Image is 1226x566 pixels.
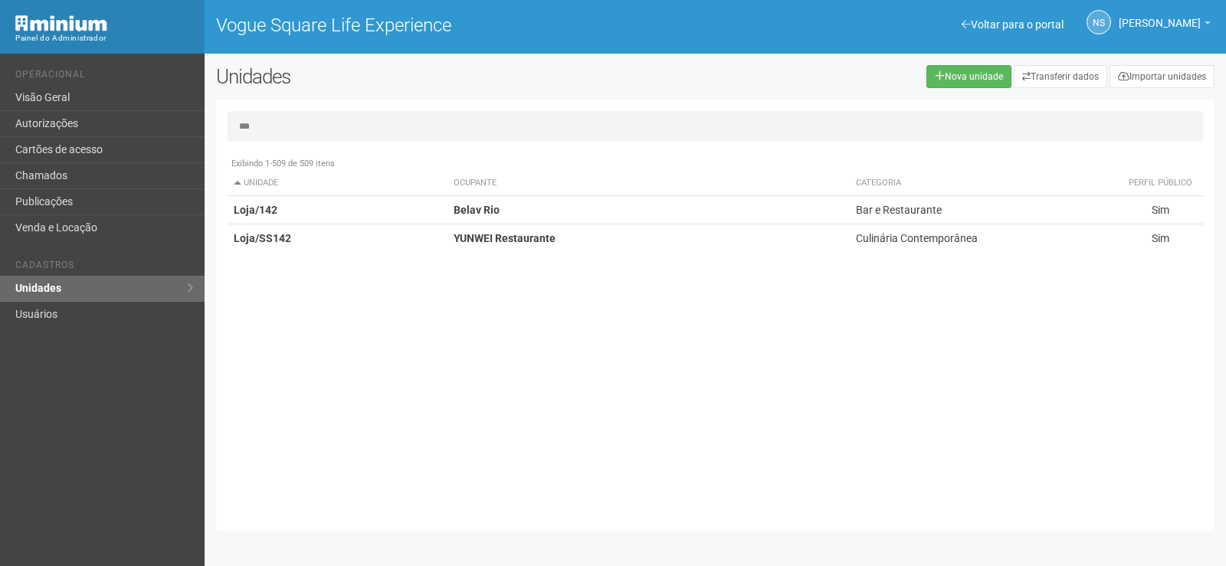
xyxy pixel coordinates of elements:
[962,18,1064,31] a: Voltar para o portal
[1119,19,1211,31] a: [PERSON_NAME]
[1117,171,1203,196] th: Perfil público: activate to sort column ascending
[1087,10,1111,34] a: NS
[234,232,291,244] strong: Loja/SS142
[1152,204,1169,216] span: Sim
[15,31,193,45] div: Painel do Administrador
[850,224,1118,253] td: Culinária Contemporânea
[15,69,193,85] li: Operacional
[850,196,1118,224] td: Bar e Restaurante
[1110,65,1215,88] a: Importar unidades
[216,15,704,35] h1: Vogue Square Life Experience
[234,204,277,216] strong: Loja/142
[228,171,448,196] th: Unidade: activate to sort column descending
[1119,2,1201,29] span: Nicolle Silva
[1014,65,1107,88] a: Transferir dados
[228,157,1203,171] div: Exibindo 1-509 de 509 itens
[850,171,1118,196] th: Categoria: activate to sort column ascending
[454,232,556,244] strong: YUNWEI Restaurante
[216,65,619,88] h2: Unidades
[454,204,500,216] strong: Belav Rio
[1152,232,1169,244] span: Sim
[926,65,1011,88] a: Nova unidade
[15,260,193,276] li: Cadastros
[15,15,107,31] img: Minium
[447,171,849,196] th: Ocupante: activate to sort column ascending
